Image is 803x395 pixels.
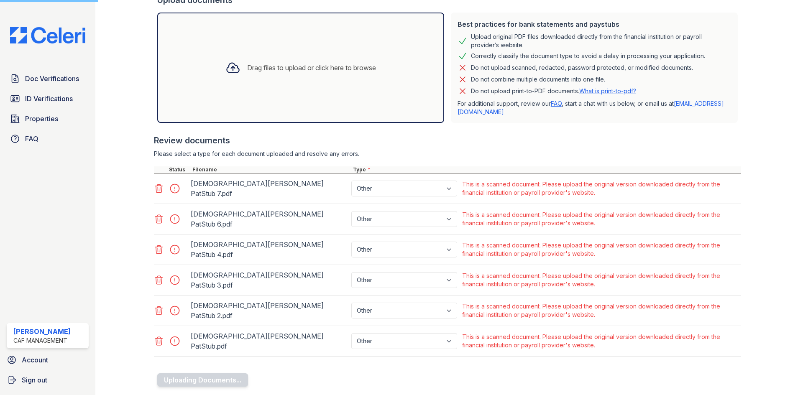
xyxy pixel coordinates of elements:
[7,110,89,127] a: Properties
[471,51,705,61] div: Correctly classify the document type to avoid a delay in processing your application.
[471,33,731,49] div: Upload original PDF files downloaded directly from the financial institution or payroll provider’...
[191,177,348,200] div: [DEMOGRAPHIC_DATA][PERSON_NAME] PatStub 7.pdf
[7,90,89,107] a: ID Verifications
[7,70,89,87] a: Doc Verifications
[462,211,739,227] div: This is a scanned document. Please upload the original version downloaded directly from the finan...
[22,375,47,385] span: Sign out
[458,19,731,29] div: Best practices for bank statements and paystubs
[157,373,248,387] button: Uploading Documents...
[351,166,741,173] div: Type
[25,94,73,104] span: ID Verifications
[471,87,636,95] p: Do not upload print-to-PDF documents.
[462,241,739,258] div: This is a scanned document. Please upload the original version downloaded directly from the finan...
[25,74,79,84] span: Doc Verifications
[191,329,348,353] div: [DEMOGRAPHIC_DATA][PERSON_NAME] PatStub.pdf
[579,87,636,94] a: What is print-to-pdf?
[471,63,693,73] div: Do not upload scanned, redacted, password protected, or modified documents.
[154,135,741,146] div: Review documents
[22,355,48,365] span: Account
[13,336,71,345] div: CAF Management
[3,352,92,368] a: Account
[7,130,89,147] a: FAQ
[462,272,739,288] div: This is a scanned document. Please upload the original version downloaded directly from the finan...
[191,238,348,261] div: [DEMOGRAPHIC_DATA][PERSON_NAME] PatStub 4.pdf
[25,114,58,124] span: Properties
[462,333,739,349] div: This is a scanned document. Please upload the original version downloaded directly from the finan...
[191,299,348,322] div: [DEMOGRAPHIC_DATA][PERSON_NAME] PatStub 2.pdf
[458,99,731,116] p: For additional support, review our , start a chat with us below, or email us at
[154,150,741,158] div: Please select a type for each document uploaded and resolve any errors.
[551,100,562,107] a: FAQ
[247,63,376,73] div: Drag files to upload or click here to browse
[191,166,351,173] div: Filename
[25,134,38,144] span: FAQ
[471,74,605,84] div: Do not combine multiple documents into one file.
[462,302,739,319] div: This is a scanned document. Please upload the original version downloaded directly from the finan...
[3,372,92,388] a: Sign out
[3,27,92,43] img: CE_Logo_Blue-a8612792a0a2168367f1c8372b55b34899dd931a85d93a1a3d3e32e68fde9ad4.png
[191,207,348,231] div: [DEMOGRAPHIC_DATA][PERSON_NAME] PatStub 6.pdf
[462,180,739,197] div: This is a scanned document. Please upload the original version downloaded directly from the finan...
[13,326,71,336] div: [PERSON_NAME]
[191,268,348,292] div: [DEMOGRAPHIC_DATA][PERSON_NAME] PatStub 3.pdf
[167,166,191,173] div: Status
